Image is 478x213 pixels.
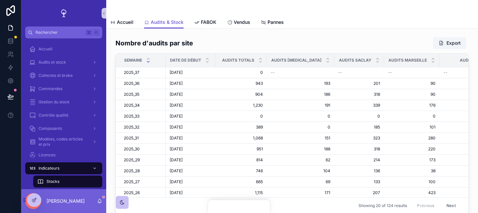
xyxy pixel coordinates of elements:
a: Licences [25,149,102,161]
span: 2025_33 [124,114,139,119]
span: 191 [271,103,330,108]
span: 186 [271,92,330,97]
a: Accueil [25,43,102,55]
span: Composants [39,126,62,131]
a: Gestion du stock [25,96,102,108]
span: 220 [388,146,436,152]
span: 193 [271,81,330,86]
span: K [94,30,99,35]
span: 151 [271,135,330,141]
span: [DATE] [170,190,183,195]
span: 2025_35 [124,92,139,97]
span: [DATE] [170,146,183,152]
p: [PERSON_NAME] [46,198,85,204]
span: Stocks [46,179,59,184]
span: 188 [271,146,330,152]
span: 318 [338,146,380,152]
span: 90 [388,81,436,86]
span: Audits & Stock [151,19,184,26]
span: 1,115 [219,190,263,195]
span: [DATE] [170,114,183,119]
a: Vendus [227,16,250,29]
span: 62 [271,157,330,163]
button: Next [442,200,460,211]
a: FABOK [194,16,216,29]
a: Audits et stock [25,56,102,68]
span: Contrôle qualité [39,113,68,118]
span: 2025_27 [124,179,140,185]
span: Audits et stock [39,60,66,65]
span: 100 [388,179,436,185]
span: Licences [39,152,55,158]
span: 2025_32 [124,125,139,130]
a: Contrôle qualité [25,109,102,121]
span: [DATE] [170,157,183,163]
span: 2025_34 [124,103,140,108]
span: Commandes [39,86,62,91]
span: Showing 20 of 124 results [358,203,407,208]
span: 136 [338,168,380,174]
span: 904 [219,92,263,97]
span: 0 [388,114,436,119]
span: -- [388,70,392,75]
span: Gestion du stock [39,99,70,105]
span: -- [271,70,275,75]
span: 173 [388,157,436,163]
span: Audits Marseille [388,58,427,63]
span: 69 [271,179,330,185]
h1: Nombre d'audits par site [116,38,193,48]
span: [DATE] [170,70,183,75]
span: 951 [219,146,263,152]
span: Semaine [124,58,142,63]
span: Vendus [234,19,250,26]
span: 0 [338,114,380,119]
span: 2025_26 [124,190,140,195]
span: Indicateurs [39,166,59,171]
div: scrollable content [21,38,106,189]
span: Modèles, codes articles et prix [39,136,87,147]
span: 423 [388,190,436,195]
span: Pannes [268,19,284,26]
a: Pannes [261,16,284,29]
span: 943 [219,81,263,86]
span: 280 [388,135,436,141]
span: 2025_28 [124,168,140,174]
span: Date de début [170,58,201,63]
span: 0 [219,114,263,119]
span: 2025_30 [124,146,140,152]
span: 90 [388,92,436,97]
span: 0 [219,70,263,75]
span: 814 [219,157,263,163]
span: [DATE] [170,81,183,86]
a: Collectes et broke [25,70,102,81]
span: 171 [271,190,330,195]
span: 1,068 [219,135,263,141]
a: Composants [25,123,102,134]
span: 339 [338,103,380,108]
span: 2025_31 [124,135,139,141]
span: [DATE] [170,103,183,108]
a: Commandes [25,83,102,95]
span: 207 [338,190,380,195]
a: Indicateurs [25,162,102,174]
span: [DATE] [170,168,183,174]
span: Accueil [117,19,133,26]
span: 2025_36 [124,81,139,86]
span: Audits totals [222,58,254,63]
span: 0 [271,125,330,130]
button: RechercherK [25,27,102,38]
span: 746 [219,168,263,174]
span: 1,230 [219,103,263,108]
a: Stocks [33,176,102,187]
span: 214 [338,157,380,163]
span: Audits [MEDICAL_DATA] [271,58,322,63]
span: 185 [338,125,380,130]
img: App logo [58,8,69,19]
span: 2025_29 [124,157,140,163]
span: FABOK [201,19,216,26]
span: Collectes et broke [39,73,73,78]
span: -- [338,70,342,75]
button: Export [433,37,466,49]
span: [DATE] [170,135,183,141]
span: Rechercher [36,30,83,35]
